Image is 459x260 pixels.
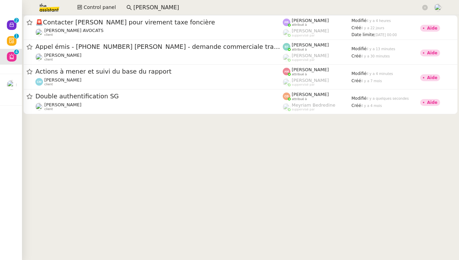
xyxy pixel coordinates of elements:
span: client [44,58,53,62]
span: Créé [351,78,361,83]
span: attribué à [292,97,307,101]
span: 🚨 [35,19,43,26]
img: svg [283,68,290,75]
div: Aide [427,51,437,55]
span: Modifié [351,46,367,51]
app-user-detailed-label: client [35,102,283,111]
span: il y a 22 jours [361,26,384,30]
span: Appel émis - [PHONE_NUMBER] [PERSON_NAME] - demande commerciale transférée à [PERSON_NAME] [35,44,283,50]
nz-badge-sup: 2 [14,18,19,23]
span: client [44,107,53,111]
span: Contacter [PERSON_NAME] pour virement taxe foncière [35,19,283,25]
span: suppervisé par [292,34,315,37]
app-user-detailed-label: client [35,53,283,62]
span: il y a 4 minutes [367,72,393,76]
span: client [44,33,53,37]
input: Rechercher [133,3,421,12]
nz-badge-sup: 1 [14,34,19,39]
span: attribué à [292,73,307,76]
span: Modifié [351,18,367,23]
app-user-label: suppervisé par [283,28,351,37]
span: Meyriam Bedredine [292,102,335,108]
app-user-detailed-label: client [35,28,283,37]
app-user-detailed-label: client [35,77,283,86]
nz-badge-sup: 4 [14,50,19,54]
span: [PERSON_NAME] [292,92,329,97]
span: attribué à [292,48,307,52]
div: Aide [427,100,437,105]
img: users%2FRcIDm4Xn1TPHYwgLThSv8RQYtaM2%2Favatar%2F95761f7a-40c3-4bb5-878d-fe785e6f95b2 [35,53,43,61]
img: users%2FcRgg4TJXLQWrBH1iwK9wYfCha1e2%2Favatar%2Fc9d2fa25-7b78-4dd4-b0f3-ccfa08be62e5 [7,80,16,90]
span: il y a 4 heures [367,19,391,23]
img: users%2F9mvJqJUvllffspLsQzytnd0Nt4c2%2Favatar%2F82da88e3-d90d-4e39-b37d-dcb7941179ae [35,103,43,110]
img: svg [283,43,290,51]
span: Double authentification SG [35,93,283,99]
app-user-label: attribué à [283,42,351,51]
img: users%2F747wGtPOU8c06LfBMyRxetZoT1v2%2Favatar%2Fnokpict.jpg [35,29,43,36]
app-user-label: attribué à [283,92,351,101]
span: [PERSON_NAME] [292,53,329,58]
span: il y a 13 minutes [367,47,395,51]
img: svg [283,19,290,26]
span: suppervisé par [292,108,315,111]
span: client [44,83,53,86]
span: attribué à [292,23,307,27]
img: users%2FyQfMwtYgTqhRP2YHWHmG2s2LYaD3%2Favatar%2Fprofile-pic.png [283,54,290,61]
p: 2 [15,18,18,24]
span: [PERSON_NAME] [292,78,329,83]
span: [DATE] 00:00 [374,33,397,37]
span: Date limite [351,32,374,37]
p: 4 [15,50,18,56]
app-user-label: attribué à [283,18,351,27]
app-user-label: suppervisé par [283,78,351,87]
span: suppervisé par [292,83,315,87]
span: Créé [351,103,361,108]
p: 1 [15,34,18,40]
span: suppervisé par [292,58,315,62]
app-user-label: suppervisé par [283,53,351,62]
span: il y a 7 mois [361,79,382,83]
div: Aide [427,26,437,30]
img: svg [283,93,290,100]
img: svg [35,78,43,86]
app-user-label: attribué à [283,67,351,76]
button: Control panel [73,3,120,12]
div: Aide [427,76,437,80]
span: [PERSON_NAME] [292,67,329,72]
span: Modifié [351,71,367,76]
span: il y a quelques secondes [367,97,409,100]
img: users%2FoFdbodQ3TgNoWt9kP3GXAs5oaCq1%2Favatar%2Fprofile-pic.png [283,78,290,86]
span: Créé [351,54,361,58]
span: Modifié [351,96,367,101]
img: users%2FPPrFYTsEAUgQy5cK5MCpqKbOX8K2%2Favatar%2FCapture%20d%E2%80%99e%CC%81cran%202023-06-05%20a%... [434,4,442,11]
span: [PERSON_NAME] [292,18,329,23]
span: Créé [351,25,361,30]
span: [PERSON_NAME] [44,53,81,58]
span: [PERSON_NAME] [44,77,81,83]
span: il y a 30 minutes [361,54,390,58]
span: [PERSON_NAME] [292,42,329,47]
span: il y a 4 mois [361,104,382,108]
span: Actions à mener et suivi du base du rapport [35,68,283,75]
span: [PERSON_NAME] [44,102,81,107]
span: Control panel [83,3,116,11]
app-user-label: suppervisé par [283,102,351,111]
span: [PERSON_NAME] [292,28,329,33]
span: [PERSON_NAME] AVOCATS [44,28,103,33]
img: users%2FyQfMwtYgTqhRP2YHWHmG2s2LYaD3%2Favatar%2Fprofile-pic.png [283,29,290,36]
img: users%2FaellJyylmXSg4jqeVbanehhyYJm1%2Favatar%2Fprofile-pic%20(4).png [283,103,290,111]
